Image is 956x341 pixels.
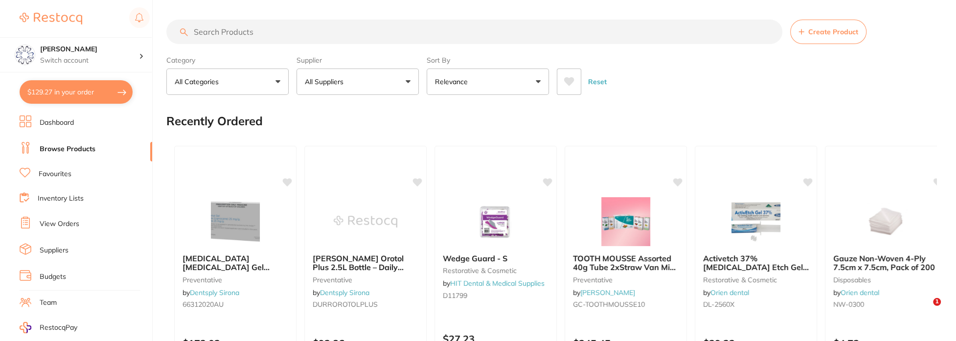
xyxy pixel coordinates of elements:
[573,254,679,272] b: TOOTH MOUSSE Assorted 40g Tube 2xStraw Van Mint Melon Tfrutti
[313,288,369,297] span: by
[40,272,66,282] a: Budgets
[703,254,809,272] b: Activetch 37% Phosphoric Acid Etch Gel, 60ml Refill Syringe
[573,288,635,297] span: by
[443,292,548,299] small: D11799
[464,197,527,246] img: Wedge Guard - S
[790,20,866,44] button: Create Product
[40,56,139,66] p: Switch account
[20,322,31,333] img: RestocqPay
[38,194,84,204] a: Inventory Lists
[833,276,939,284] small: disposables
[20,80,133,104] button: $129.27 in your order
[833,288,879,297] span: by
[427,56,549,65] label: Sort By
[443,254,548,263] b: Wedge Guard - S
[166,114,263,128] h2: Recently Ordered
[334,197,397,246] img: Durr Orotol Plus 2.5L Bottle – Daily Suction Cleaner
[573,300,679,308] small: GC-TOOTHMOUSSE10
[20,13,82,24] img: Restocq Logo
[204,197,267,246] img: Oraqix Periodontal Gel Lignocaine 25 mg/g, Prilocaine 25mg/g
[182,254,288,272] b: Oraqix Periodontal Gel Lignocaine 25 mg/g, Prilocaine 25mg/g
[808,28,858,36] span: Create Product
[833,254,939,272] b: Gauze Non-Woven 4-Ply 7.5cm x 7.5cm, Pack of 200
[703,288,749,297] span: by
[854,197,918,246] img: Gauze Non-Woven 4-Ply 7.5cm x 7.5cm, Pack of 200
[841,288,879,297] a: Orien dental
[166,56,289,65] label: Category
[190,288,239,297] a: Dentsply Sirona
[573,276,679,284] small: preventative
[435,77,472,87] p: Relevance
[166,20,782,44] input: Search Products
[703,300,809,308] small: DL-2560X
[182,288,239,297] span: by
[450,279,545,288] a: HIT Dental & Medical Supplies
[913,298,936,321] iframe: Intercom live chat
[724,197,788,246] img: Activetch 37% Phosphoric Acid Etch Gel, 60ml Refill Syringe
[427,68,549,95] button: Relevance
[580,288,635,297] a: [PERSON_NAME]
[585,68,610,95] button: Reset
[20,7,82,30] a: Restocq Logo
[313,276,418,284] small: preventative
[15,45,35,65] img: Eumundi Dental
[40,298,57,308] a: Team
[20,322,77,333] a: RestocqPay
[39,169,71,179] a: Favourites
[40,144,95,154] a: Browse Products
[320,288,369,297] a: Dentsply Sirona
[182,276,288,284] small: preventative
[933,298,941,306] span: 1
[40,45,139,54] h4: Eumundi Dental
[313,300,418,308] small: DURROROTOLPLUS
[182,300,288,308] small: 66312020AU
[166,68,289,95] button: All Categories
[175,77,223,87] p: All Categories
[443,279,545,288] span: by
[594,197,658,246] img: TOOTH MOUSSE Assorted 40g Tube 2xStraw Van Mint Melon Tfrutti
[40,219,79,229] a: View Orders
[305,77,347,87] p: All Suppliers
[313,254,418,272] b: Durr Orotol Plus 2.5L Bottle – Daily Suction Cleaner
[710,288,749,297] a: Orien dental
[703,276,809,284] small: restorative & cosmetic
[833,300,939,308] small: NW-0300
[296,68,419,95] button: All Suppliers
[296,56,419,65] label: Supplier
[40,246,68,255] a: Suppliers
[40,118,74,128] a: Dashboard
[443,267,548,274] small: restorative & cosmetic
[40,323,77,333] span: RestocqPay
